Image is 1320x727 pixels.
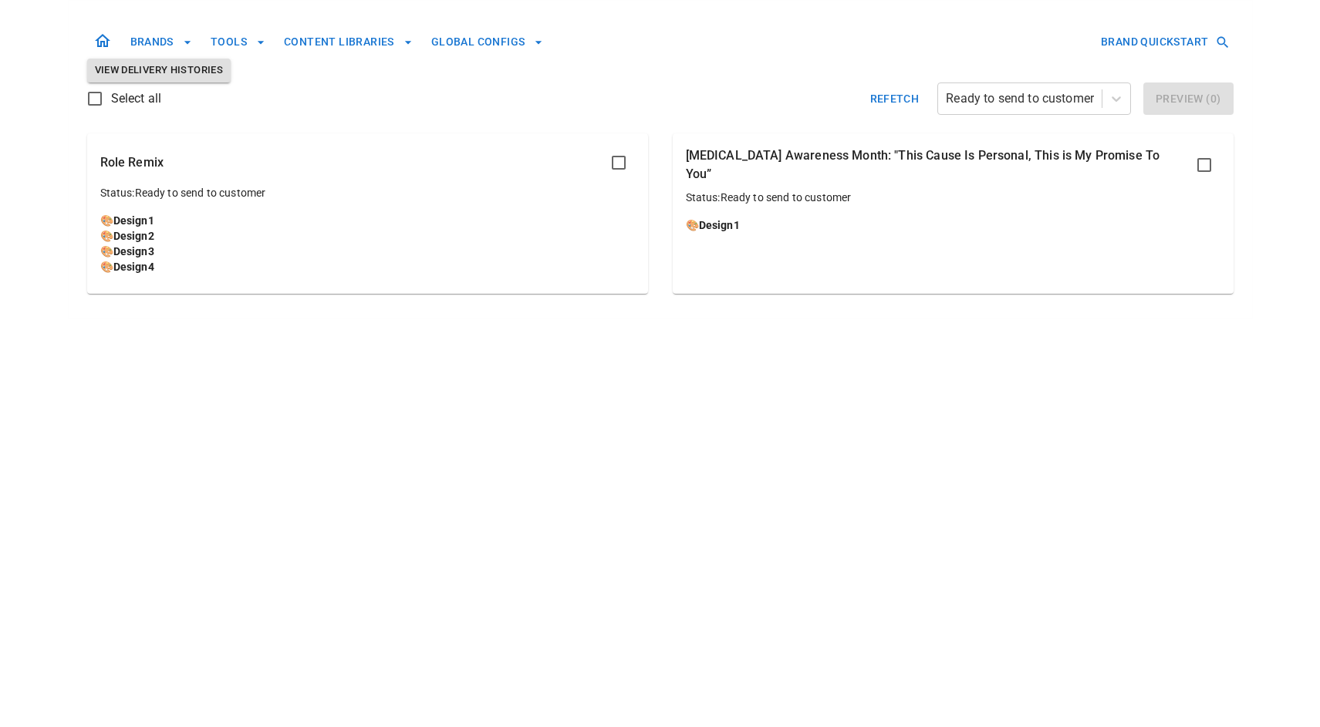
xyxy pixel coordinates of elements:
[100,259,635,274] p: 🎨
[111,89,162,108] span: Select all
[686,190,1220,205] p: Status: Ready to send to customer
[699,219,740,231] a: Design1
[100,213,635,228] p: 🎨
[278,28,419,56] button: CONTENT LIBRARIES
[425,28,550,56] button: GLOBAL CONFIGS
[686,217,1220,233] p: 🎨
[100,228,635,244] p: 🎨
[124,28,198,56] button: BRANDS
[1095,28,1233,56] button: BRAND QUICKSTART
[100,185,635,200] p: Status: Ready to send to customer
[87,59,231,82] button: View Delivery Histories
[204,28,272,56] button: TOOLS
[686,146,1188,183] p: [MEDICAL_DATA] Awareness Month: "This Cause Is Personal, This is My Promise To You”
[100,153,164,172] p: Role Remix
[113,214,154,227] a: Design1
[100,244,635,259] p: 🎨
[113,245,154,257] a: Design3
[864,82,926,115] button: Refetch
[113,230,154,242] a: Design2
[113,261,154,273] a: Design4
